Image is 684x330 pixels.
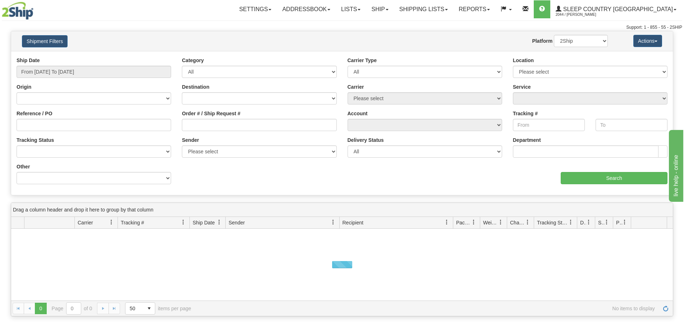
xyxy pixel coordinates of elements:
span: Page sizes drop down [125,302,155,315]
span: 50 [130,305,139,312]
div: Support: 1 - 855 - 55 - 2SHIP [2,24,682,31]
span: Pickup Status [616,219,622,226]
span: Weight [483,219,498,226]
span: No items to display [201,306,655,311]
label: Delivery Status [348,136,384,144]
span: Charge [510,219,525,226]
a: Settings [234,0,277,18]
a: Lists [336,0,366,18]
label: Origin [17,83,31,90]
label: Tracking # [513,110,538,117]
span: Sleep Country [GEOGRAPHIC_DATA] [561,6,673,12]
label: Account [348,110,368,117]
a: Packages filter column settings [468,216,480,228]
span: Recipient [343,219,363,226]
a: Shipment Issues filter column settings [601,216,613,228]
a: Sleep Country [GEOGRAPHIC_DATA] 2044 / [PERSON_NAME] [550,0,682,18]
iframe: chat widget [667,128,683,201]
a: Pickup Status filter column settings [619,216,631,228]
div: grid grouping header [11,203,673,217]
span: Delivery Status [580,219,586,226]
input: From [513,119,585,131]
input: To [596,119,667,131]
input: Search [561,172,667,184]
label: Order # / Ship Request # [182,110,240,117]
label: Location [513,57,534,64]
span: select [143,303,155,314]
label: Tracking Status [17,136,54,144]
span: Sender [229,219,245,226]
label: Platform [532,37,552,45]
a: Delivery Status filter column settings [583,216,595,228]
label: Ship Date [17,57,40,64]
label: Department [513,136,541,144]
a: Tracking Status filter column settings [565,216,577,228]
a: Addressbook [277,0,336,18]
label: Sender [182,136,199,144]
a: Refresh [660,303,671,314]
span: Tracking # [121,219,144,226]
label: Category [182,57,204,64]
span: Carrier [78,219,93,226]
a: Charge filter column settings [522,216,534,228]
button: Actions [633,35,662,47]
label: Reference / PO [17,110,52,117]
span: Packages [456,219,471,226]
div: live help - online [5,4,66,13]
label: Carrier [348,83,364,90]
a: Carrier filter column settings [105,216,118,228]
label: Other [17,163,30,170]
span: Ship Date [193,219,215,226]
a: Recipient filter column settings [441,216,453,228]
span: Page of 0 [52,302,92,315]
label: Destination [182,83,209,90]
span: Shipment Issues [598,219,604,226]
a: Weight filter column settings [495,216,507,228]
span: Page 0 [35,303,46,314]
label: Service [513,83,531,90]
img: logo2044.jpg [2,2,33,20]
a: Tracking # filter column settings [177,216,189,228]
span: Tracking Status [537,219,568,226]
a: Ship [366,0,394,18]
span: items per page [125,302,191,315]
a: Reports [453,0,495,18]
span: 2044 / [PERSON_NAME] [556,11,610,18]
a: Ship Date filter column settings [213,216,225,228]
label: Carrier Type [348,57,377,64]
button: Shipment Filters [22,35,68,47]
a: Sender filter column settings [327,216,339,228]
a: Shipping lists [394,0,453,18]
